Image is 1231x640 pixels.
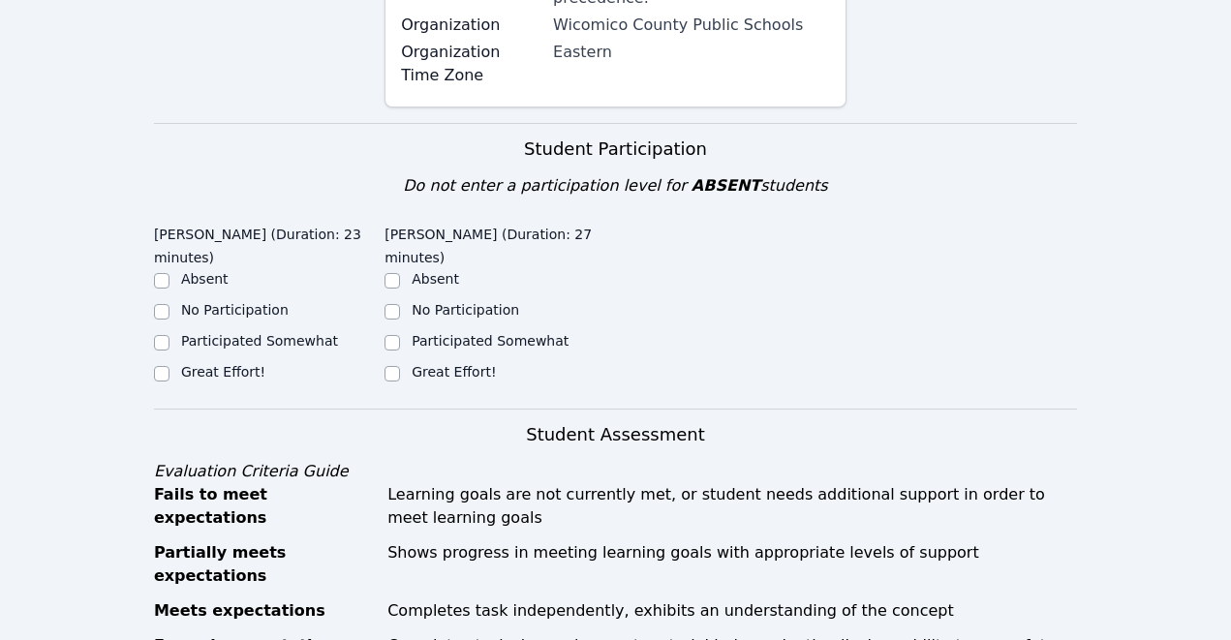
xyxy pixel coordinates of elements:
div: Shows progress in meeting learning goals with appropriate levels of support [387,541,1077,588]
label: Organization [401,14,541,37]
label: Absent [181,271,229,287]
label: No Participation [412,302,519,318]
label: Great Effort! [181,364,265,380]
div: Meets expectations [154,599,376,623]
div: Do not enter a participation level for students [154,174,1077,198]
div: Completes task independently, exhibits an understanding of the concept [387,599,1077,623]
div: Partially meets expectations [154,541,376,588]
h3: Student Assessment [154,421,1077,448]
label: Absent [412,271,459,287]
label: Great Effort! [412,364,496,380]
span: ABSENT [692,176,760,195]
label: Participated Somewhat [181,333,338,349]
legend: [PERSON_NAME] (Duration: 27 minutes) [385,217,615,269]
div: Eastern [553,41,830,64]
div: Wicomico County Public Schools [553,14,830,37]
label: Participated Somewhat [412,333,569,349]
div: Fails to meet expectations [154,483,376,530]
label: No Participation [181,302,289,318]
label: Organization Time Zone [401,41,541,87]
h3: Student Participation [154,136,1077,163]
legend: [PERSON_NAME] (Duration: 23 minutes) [154,217,385,269]
div: Evaluation Criteria Guide [154,460,1077,483]
div: Learning goals are not currently met, or student needs additional support in order to meet learni... [387,483,1077,530]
